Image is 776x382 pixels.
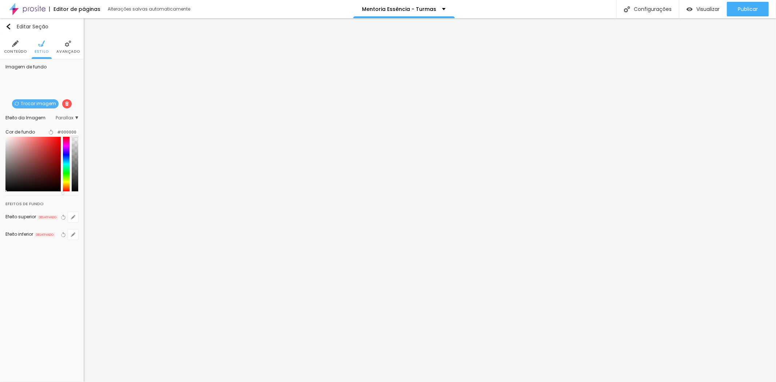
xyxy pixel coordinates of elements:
[49,7,100,12] div: Editor de páginas
[56,116,78,120] span: Parallax
[65,102,69,106] img: Icone
[35,232,55,238] span: DESATIVADO
[696,6,720,12] span: Visualizar
[687,6,693,12] img: view-1.svg
[5,215,36,219] div: Efeito superior
[15,102,19,106] img: Icone
[65,40,71,47] img: Icone
[5,195,78,208] div: Efeitos de fundo
[362,7,437,12] p: Mentoria Essência - Turmas
[624,6,630,12] img: Icone
[84,18,776,382] iframe: Editor
[5,24,48,29] div: Editar Seção
[5,200,44,208] div: Efeitos de fundo
[12,40,19,47] img: Icone
[5,65,78,69] div: Imagem de fundo
[12,99,59,108] span: Trocar imagem
[738,6,758,12] span: Publicar
[727,2,769,16] button: Publicar
[56,50,80,53] span: Avançado
[4,50,27,53] span: Conteúdo
[5,232,33,236] div: Efeito inferior
[35,50,49,53] span: Estilo
[38,40,45,47] img: Icone
[108,7,191,11] div: Alterações salvas automaticamente
[5,24,11,29] img: Icone
[37,215,58,220] span: DESATIVADO
[5,130,35,134] div: Cor de fundo
[679,2,727,16] button: Visualizar
[5,116,56,120] div: Efeito da Imagem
